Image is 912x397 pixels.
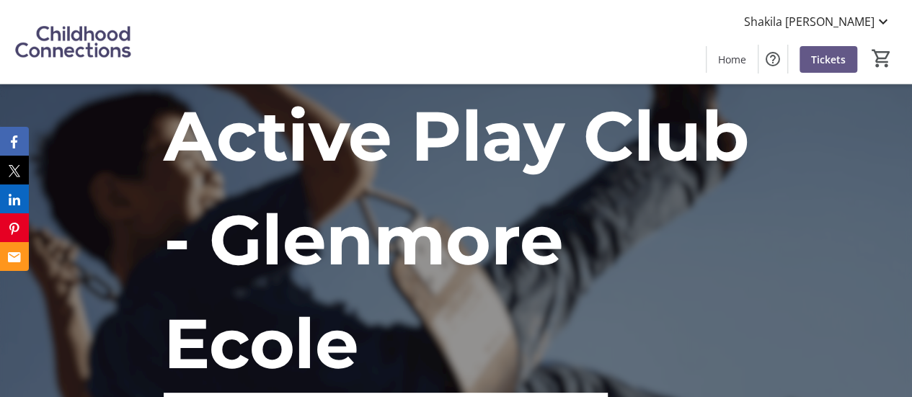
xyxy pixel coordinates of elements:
button: Help [758,45,787,73]
a: Tickets [800,46,857,73]
button: Shakila [PERSON_NAME] [732,10,903,33]
img: Childhood Connections 's Logo [9,6,137,78]
span: Active Play Club - Glenmore Ecole [164,94,748,385]
span: Shakila [PERSON_NAME] [744,13,875,30]
span: Tickets [811,52,846,67]
a: Home [707,46,758,73]
span: Home [718,52,746,67]
button: Cart [869,45,895,71]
